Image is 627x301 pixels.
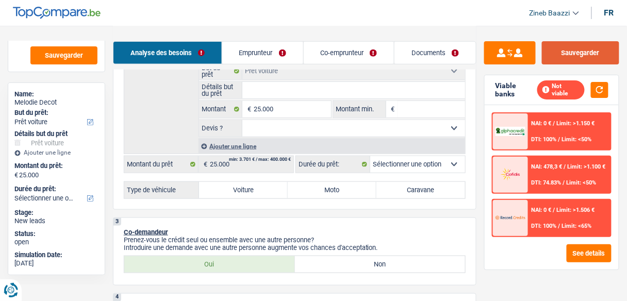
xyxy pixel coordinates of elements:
[14,217,98,225] div: New leads
[124,244,466,252] p: Introduire une demande avec une autre personne augmente vos chances d'acceptation.
[124,182,199,198] label: Type de véhicule
[199,139,465,154] div: Ajouter une ligne
[562,136,592,143] span: Limit: <50%
[496,127,525,136] img: AlphaCredit
[14,230,98,238] div: Status:
[532,136,557,143] span: DTI: 100%
[229,157,291,162] div: min: 3.701 € / max: 400.000 €
[113,218,121,226] div: 3
[295,256,466,273] label: Non
[376,182,465,198] label: Caravane
[14,90,98,98] div: Name:
[14,162,96,170] label: Montant du prêt:
[386,101,398,118] span: €
[530,9,570,18] span: Zineb Baazzi
[394,42,476,64] a: Documents
[532,223,557,229] span: DTI: 100%
[496,210,525,225] img: Record Credits
[124,228,168,236] span: Co-demandeur
[532,120,552,127] span: NAI: 0 €
[521,5,579,22] a: Zineb Baazzi
[14,209,98,217] div: Stage:
[199,82,242,98] label: Détails but du prêt
[14,238,98,246] div: open
[334,101,386,118] label: Montant min.
[568,163,606,170] span: Limit: >1.100 €
[558,223,560,229] span: /
[199,63,242,79] label: But du prêt
[113,42,222,64] a: Analyse des besoins
[537,80,585,99] div: Not viable
[567,179,597,186] span: Limit: <50%
[199,182,288,198] label: Voiture
[604,8,614,18] div: fr
[14,149,98,156] div: Ajouter une ligne
[558,136,560,143] span: /
[124,236,466,244] p: Prenez-vous le crédit seul ou ensemble avec une autre personne?
[563,179,565,186] span: /
[562,223,592,229] span: Limit: <65%
[30,46,97,64] button: Sauvegarder
[567,244,612,262] button: See details
[14,98,98,107] div: Melodie Decot
[532,163,563,170] span: NAI: 478,3 €
[14,259,98,267] div: [DATE]
[14,109,96,117] label: But du prêt:
[564,163,566,170] span: /
[532,179,562,186] span: DTI: 74.83%
[553,207,555,213] span: /
[14,251,98,259] div: Simulation Date:
[532,207,552,213] span: NAI: 0 €
[199,120,242,137] label: Devis ?
[124,156,199,173] label: Montant du prêt
[496,167,525,182] img: Cofidis
[14,185,96,193] label: Durée du prêt:
[14,171,18,179] span: €
[199,156,210,173] span: €
[242,101,254,118] span: €
[13,7,101,19] img: TopCompare Logo
[124,256,295,273] label: Oui
[45,52,83,59] span: Sauvegarder
[288,182,376,198] label: Moto
[557,120,595,127] span: Limit: >1.150 €
[304,42,394,64] a: Co-emprunteur
[557,207,595,213] span: Limit: >1.506 €
[296,156,370,173] label: Durée du prêt:
[495,81,537,99] div: Viable banks
[14,130,98,138] div: Détails but du prêt
[199,101,242,118] label: Montant
[542,41,619,64] button: Sauvegarder
[553,120,555,127] span: /
[222,42,303,64] a: Emprunteur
